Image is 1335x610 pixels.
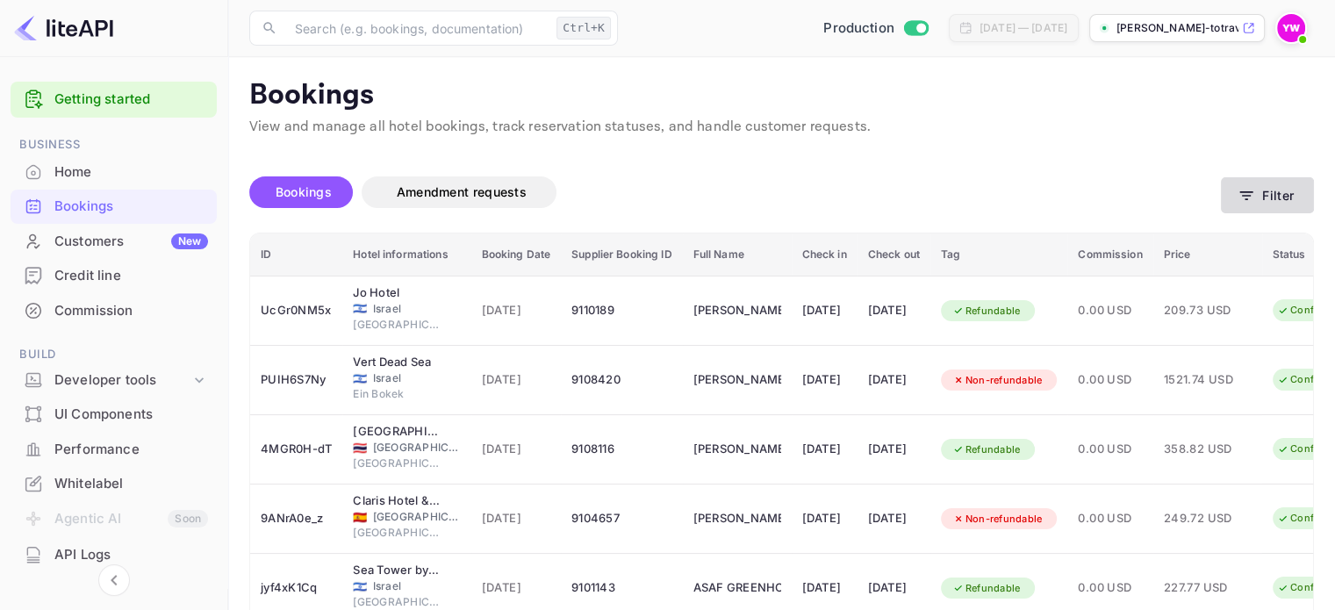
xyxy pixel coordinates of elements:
[868,505,920,533] div: [DATE]
[941,508,1054,530] div: Non-refundable
[11,467,217,499] a: Whitelabel
[284,11,549,46] input: Search (e.g. bookings, documentation)
[54,301,208,321] div: Commission
[693,574,781,602] div: ASAF GREENHOLTS
[571,435,671,463] div: 9108116
[802,297,847,325] div: [DATE]
[11,82,217,118] div: Getting started
[1078,509,1142,528] span: 0.00 USD
[373,370,461,386] span: Israel
[11,259,217,293] div: Credit line
[868,366,920,394] div: [DATE]
[353,492,441,510] div: Claris Hotel & Spa GL, a Small Luxury Hotels of the World
[353,317,441,333] span: [GEOGRAPHIC_DATA]
[693,366,781,394] div: ORA MEDINA
[11,190,217,224] div: Bookings
[471,233,562,276] th: Booking Date
[802,505,847,533] div: [DATE]
[353,303,367,314] span: Israel
[276,184,332,199] span: Bookings
[54,90,208,110] a: Getting started
[823,18,894,39] span: Production
[1078,578,1142,598] span: 0.00 USD
[261,505,332,533] div: 9ANrA0e_z
[11,259,217,291] a: Credit line
[482,578,551,598] span: [DATE]
[353,562,441,579] div: Sea Tower by Isrotel Design
[373,578,461,594] span: Israel
[683,233,792,276] th: Full Name
[11,294,217,328] div: Commission
[54,232,208,252] div: Customers
[11,398,217,430] a: UI Components
[342,233,470,276] th: Hotel informations
[1221,177,1314,213] button: Filter
[941,370,1054,391] div: Non-refundable
[250,233,342,276] th: ID
[353,386,441,402] span: Ein Bokek
[353,525,441,541] span: [GEOGRAPHIC_DATA]
[98,564,130,596] button: Collapse navigation
[261,297,332,325] div: UcGr0NM5x
[54,545,208,565] div: API Logs
[54,474,208,494] div: Whitelabel
[1078,301,1142,320] span: 0.00 USD
[261,435,332,463] div: 4MGR0H-dT
[353,423,441,441] div: Hotel Indigo Phuket Patong, an IHG Hotel
[11,365,217,396] div: Developer tools
[54,162,208,183] div: Home
[556,17,611,39] div: Ctrl+K
[249,78,1314,113] p: Bookings
[693,505,781,533] div: LIPSHITZ YONATAN
[571,366,671,394] div: 9108420
[353,354,441,371] div: Vert Dead Sea
[941,300,1032,322] div: Refundable
[482,301,551,320] span: [DATE]
[353,442,367,454] span: Thailand
[1164,509,1252,528] span: 249.72 USD
[353,581,367,592] span: Israel
[11,433,217,465] a: Performance
[11,538,217,572] div: API Logs
[816,18,935,39] div: Switch to Sandbox mode
[11,135,217,154] span: Business
[802,574,847,602] div: [DATE]
[941,578,1032,599] div: Refundable
[353,284,441,302] div: Jo Hotel
[561,233,682,276] th: Supplier Booking ID
[54,266,208,286] div: Credit line
[802,435,847,463] div: [DATE]
[373,301,461,317] span: Israel
[11,155,217,188] a: Home
[930,233,1068,276] th: Tag
[1277,14,1305,42] img: Yahav Winkler
[11,398,217,432] div: UI Components
[1164,440,1252,459] span: 358.82 USD
[353,512,367,523] span: Spain
[868,574,920,602] div: [DATE]
[571,505,671,533] div: 9104657
[792,233,858,276] th: Check in
[11,294,217,327] a: Commission
[249,176,1221,208] div: account-settings tabs
[11,190,217,222] a: Bookings
[693,435,781,463] div: OSHER ASRAF
[11,155,217,190] div: Home
[482,370,551,390] span: [DATE]
[353,373,367,384] span: Israel
[261,574,332,602] div: jyf4xK1Cq
[54,370,190,391] div: Developer tools
[54,440,208,460] div: Performance
[858,233,930,276] th: Check out
[571,574,671,602] div: 9101143
[1164,370,1252,390] span: 1521.74 USD
[261,366,332,394] div: PUIH6S7Ny
[802,366,847,394] div: [DATE]
[1164,301,1252,320] span: 209.73 USD
[980,20,1067,36] div: [DATE] — [DATE]
[1116,20,1238,36] p: [PERSON_NAME]-totravel...
[397,184,527,199] span: Amendment requests
[249,117,1314,138] p: View and manage all hotel bookings, track reservation statuses, and handle customer requests.
[11,467,217,501] div: Whitelabel
[11,433,217,467] div: Performance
